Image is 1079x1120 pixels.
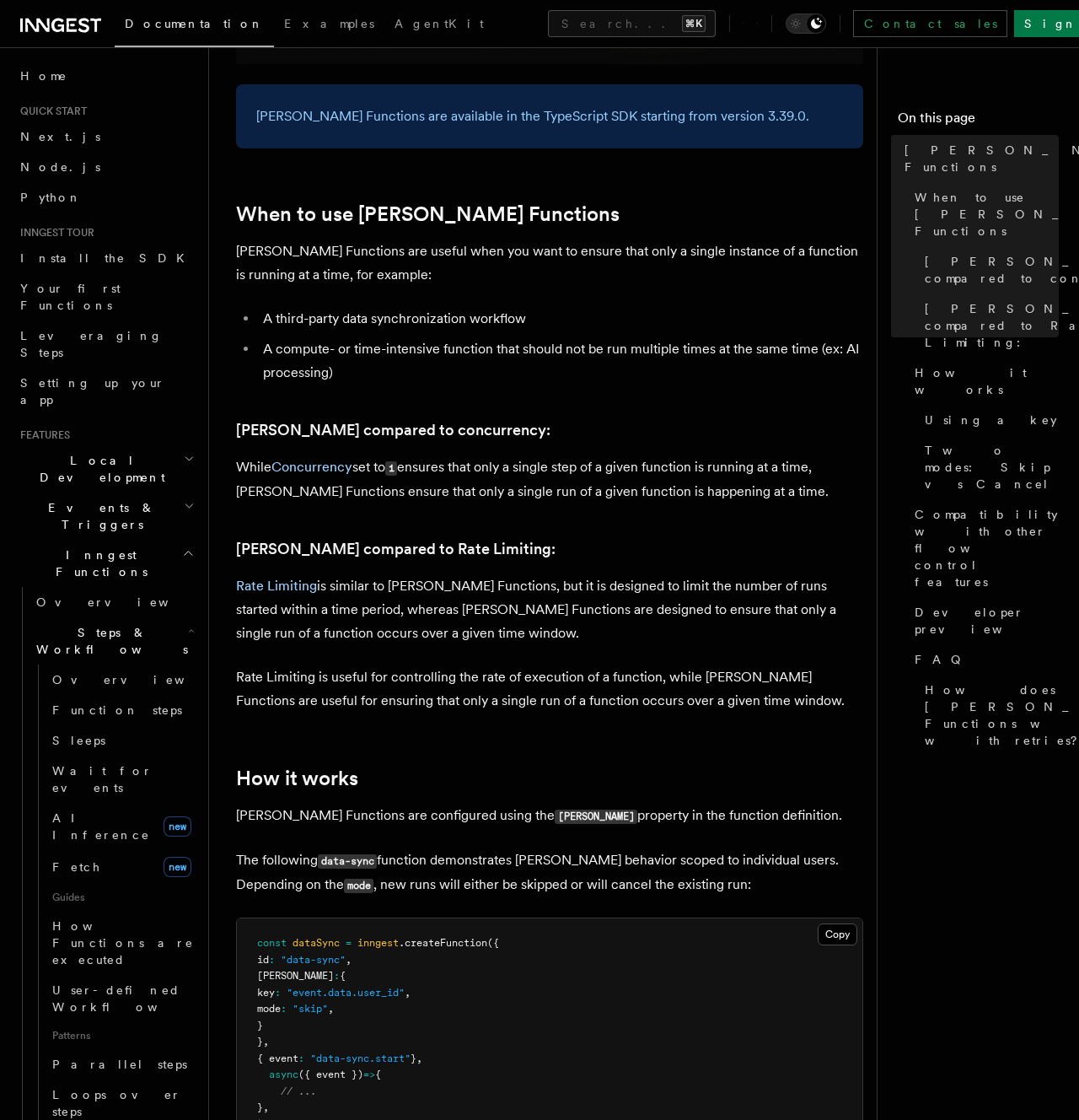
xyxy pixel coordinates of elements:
li: A third-party data synchronization workflow [258,307,863,331]
span: , [346,954,352,966]
span: : [281,1003,287,1015]
span: Compatibility with other flow control features [915,506,1059,590]
a: Sleeps [46,725,198,756]
span: Home [20,67,67,84]
a: How Functions are executed [46,911,198,975]
a: Leveraging Steps [13,320,198,368]
span: How it works [915,364,1059,398]
span: Overview [52,673,226,687]
span: Events & Triggers [13,499,184,533]
a: Wait for events [46,756,198,803]
a: Overview [30,587,198,617]
span: Features [13,428,70,442]
a: Home [13,61,198,91]
a: [PERSON_NAME] compared to Rate Limiting: [918,293,1059,358]
span: } [257,1036,263,1047]
a: [PERSON_NAME] compared to concurrency: [918,246,1059,293]
code: [PERSON_NAME] [555,810,637,824]
li: A compute- or time-intensive function that should not be run multiple times at the same time (ex:... [258,337,863,385]
span: dataSync [293,937,340,949]
button: Toggle dark mode [786,13,826,34]
span: "data-sync" [281,954,346,966]
span: "event.data.user_id" [287,987,405,999]
span: Your first Functions [20,282,121,312]
span: { [340,970,346,982]
span: Function steps [52,703,182,717]
span: Python [20,191,82,204]
a: Two modes: Skip vs Cancel [918,435,1059,499]
a: Using a key [918,405,1059,435]
p: [PERSON_NAME] Functions are configured using the property in the function definition. [236,804,863,828]
kbd: ⌘K [682,15,706,32]
span: { [375,1069,381,1080]
span: Documentation [125,17,264,30]
code: mode [344,879,373,893]
a: Documentation [115,5,274,47]
a: AI Inferencenew [46,803,198,850]
span: Next.js [20,130,100,143]
span: async [269,1069,298,1080]
span: // ... [281,1085,316,1097]
button: Events & Triggers [13,493,198,540]
a: [PERSON_NAME] compared to Rate Limiting: [236,537,556,561]
a: Examples [274,5,384,46]
span: => [363,1069,375,1080]
span: : [298,1053,304,1064]
span: .createFunction [399,937,487,949]
code: 1 [385,461,397,476]
span: , [416,1053,422,1064]
span: Steps & Workflows [30,624,188,658]
p: [PERSON_NAME] Functions are useful when you want to ensure that only a single instance of a funct... [236,240,863,287]
button: Inngest Functions [13,540,198,587]
span: Setting up your app [20,376,165,407]
span: } [257,1101,263,1113]
p: While set to ensures that only a single step of a given function is running at a time, [PERSON_NA... [236,455,863,503]
a: How it works [236,767,358,790]
span: ({ [487,937,499,949]
span: , [405,987,411,999]
a: Function steps [46,695,198,725]
a: Concurrency [271,459,352,475]
code: data-sync [318,854,377,869]
a: How it works [908,358,1059,405]
span: , [328,1003,334,1015]
span: inngest [357,937,399,949]
button: Copy [818,923,857,945]
span: "skip" [293,1003,328,1015]
a: When to use [PERSON_NAME] Functions [908,182,1059,246]
span: Patterns [46,1022,198,1049]
span: Two modes: Skip vs Cancel [925,442,1059,493]
a: Parallel steps [46,1049,198,1080]
span: Developer preview [915,604,1059,638]
a: Contact sales [853,10,1007,37]
a: Fetchnew [46,850,198,884]
p: is similar to [PERSON_NAME] Functions, but it is designed to limit the number of runs started wit... [236,574,863,645]
span: key [257,987,275,999]
p: The following function demonstrates [PERSON_NAME] behavior scoped to individual users. Depending ... [236,848,863,897]
a: Next.js [13,121,198,152]
span: "data-sync.start" [310,1053,411,1064]
span: , [263,1036,269,1047]
span: { event [257,1053,298,1064]
p: Rate Limiting is useful for controlling the rate of execution of a function, while [PERSON_NAME] ... [236,665,863,713]
span: } [411,1053,416,1064]
span: Overview [36,595,210,609]
span: Inngest tour [13,226,94,240]
a: Install the SDK [13,243,198,273]
span: new [164,816,191,837]
a: How does [PERSON_NAME] Functions work with retries? [918,675,1059,756]
a: FAQ [908,644,1059,675]
button: Local Development [13,445,198,493]
p: [PERSON_NAME] Functions are available in the TypeScript SDK starting from version 3.39.0. [256,105,843,128]
a: [PERSON_NAME] Functions [898,135,1059,182]
a: Python [13,182,198,213]
span: Using a key [925,412,1057,428]
a: Node.js [13,152,198,182]
h4: On this page [898,108,1059,135]
span: : [334,970,340,982]
span: How Functions are executed [52,919,194,967]
a: AgentKit [384,5,494,46]
span: new [164,857,191,877]
span: = [346,937,352,949]
a: [PERSON_NAME] compared to concurrency: [236,418,550,442]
